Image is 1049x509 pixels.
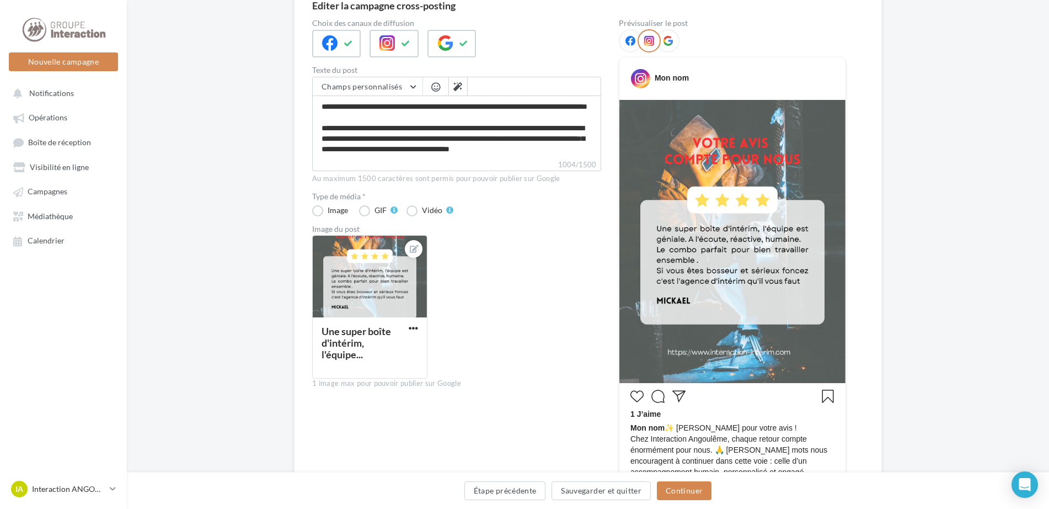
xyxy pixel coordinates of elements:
div: Au maximum 1500 caractères sont permis pour pouvoir publier sur Google [312,174,601,184]
button: Notifications [7,83,116,103]
a: Visibilité en ligne [7,157,120,177]
span: Notifications [29,88,74,98]
label: Texte du post [312,66,601,74]
button: Champs personnalisés [313,77,422,96]
div: 1 image max pour pouvoir publier sur Google [312,379,601,389]
svg: Commenter [651,390,665,403]
div: GIF [374,206,387,214]
svg: J’aime [630,390,644,403]
div: Editer la campagne cross-posting [312,1,456,10]
span: Mon nom [630,423,665,432]
div: Image du post [312,225,601,233]
a: Boîte de réception [7,132,120,152]
label: 1004/1500 [312,159,601,171]
span: Calendrier [28,236,65,246]
button: Étape précédente [464,481,546,500]
div: Vidéo [422,206,442,214]
div: 1 J’aime [630,409,834,422]
a: Calendrier [7,230,120,250]
span: Opérations [29,113,67,123]
svg: Partager la publication [672,390,686,403]
div: Mon nom [655,72,689,83]
span: Médiathèque [28,211,73,221]
span: Champs personnalisés [322,82,402,91]
div: Une super boîte d'intérim, l'équipe... [322,325,391,360]
div: Image [328,206,348,214]
button: Continuer [657,481,711,500]
div: Prévisualiser le post [619,19,846,27]
label: Choix des canaux de diffusion [312,19,601,27]
div: Open Intercom Messenger [1011,471,1038,498]
label: Type de média * [312,193,601,200]
a: Campagnes [7,181,120,201]
svg: Enregistrer [821,390,834,403]
a: IA Interaction ANGOULÈME [9,479,118,500]
a: Opérations [7,107,120,127]
p: Interaction ANGOULÈME [32,484,105,495]
button: Sauvegarder et quitter [552,481,651,500]
span: Visibilité en ligne [30,162,89,172]
span: IA [15,484,23,495]
span: Campagnes [28,187,67,197]
span: Boîte de réception [28,137,91,147]
a: Médiathèque [7,206,120,226]
button: Nouvelle campagne [9,52,118,71]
